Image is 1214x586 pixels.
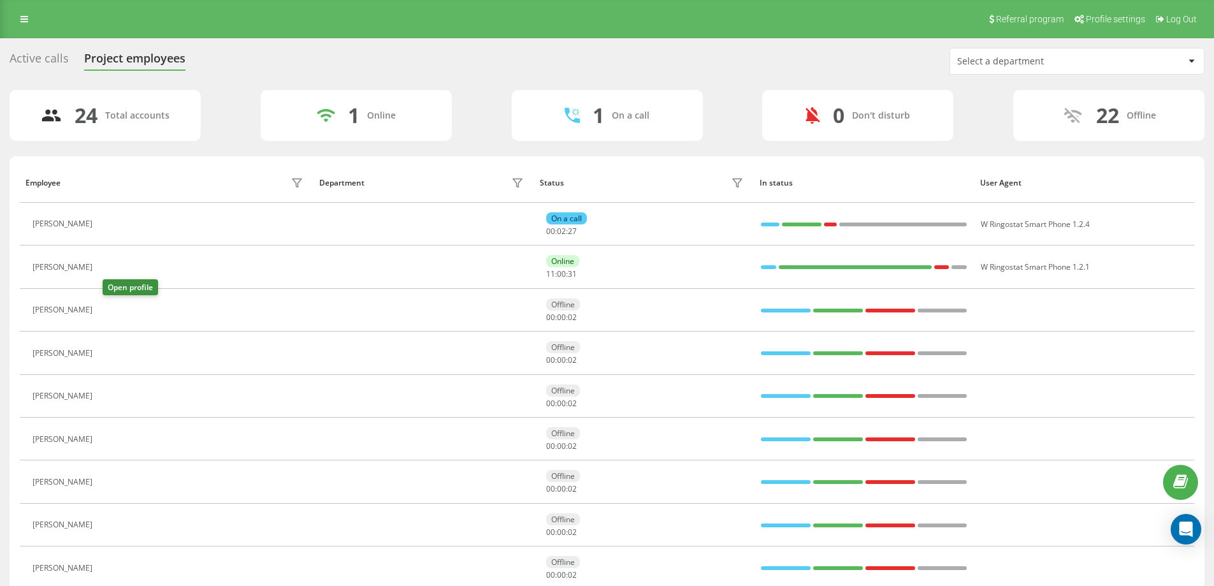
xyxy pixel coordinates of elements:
span: 00 [546,312,555,323]
div: : : [546,227,577,236]
div: Open profile [103,279,158,295]
div: Offline [546,556,580,568]
div: 1 [593,103,604,128]
div: Department [319,179,365,187]
div: [PERSON_NAME] [33,520,96,529]
span: 00 [557,268,566,279]
div: : : [546,399,577,408]
div: Employee [25,179,61,187]
div: [PERSON_NAME] [33,219,96,228]
div: Project employees [84,52,185,71]
span: 00 [557,355,566,365]
div: 0 [833,103,844,128]
div: : : [546,313,577,322]
div: Status [540,179,564,187]
span: 00 [557,483,566,494]
div: [PERSON_NAME] [33,349,96,358]
div: Online [546,255,579,267]
div: User Agent [980,179,1189,187]
span: 02 [568,355,577,365]
span: 02 [568,398,577,409]
div: In status [760,179,968,187]
div: [PERSON_NAME] [33,263,96,272]
span: Referral program [996,14,1064,24]
span: 00 [546,483,555,494]
div: 1 [348,103,359,128]
div: 22 [1096,103,1119,128]
div: Total accounts [105,110,170,121]
span: 00 [557,398,566,409]
div: Offline [546,427,580,439]
span: W Ringostat Smart Phone 1.2.4 [981,219,1090,230]
span: 00 [546,569,555,580]
div: On a call [546,212,587,224]
div: [PERSON_NAME] [33,305,96,314]
div: [PERSON_NAME] [33,392,96,400]
div: Offline [546,385,580,397]
span: 02 [557,226,566,237]
div: Open Intercom Messenger [1171,514,1201,545]
span: Profile settings [1086,14,1145,24]
span: 11 [546,268,555,279]
span: 00 [546,398,555,409]
div: On a call [612,110,649,121]
span: 02 [568,441,577,451]
div: Offline [546,341,580,353]
span: 00 [546,441,555,451]
span: 02 [568,312,577,323]
span: 00 [546,226,555,237]
div: Don't disturb [852,110,910,121]
div: : : [546,485,577,494]
div: : : [546,528,577,537]
span: 00 [557,527,566,538]
div: [PERSON_NAME] [33,564,96,573]
div: Offline [1127,110,1156,121]
div: Active calls [10,52,69,71]
span: 00 [557,569,566,580]
span: 00 [557,441,566,451]
span: 02 [568,527,577,538]
span: 00 [546,355,555,365]
div: Offline [546,298,580,311]
span: 02 [568,569,577,580]
div: Online [367,110,396,121]
span: 31 [568,268,577,279]
span: 00 [546,527,555,538]
div: : : [546,356,577,365]
div: Select a department [957,56,1109,67]
div: : : [546,442,577,451]
div: : : [546,571,577,580]
span: W Ringostat Smart Phone 1.2.1 [981,261,1090,272]
span: 02 [568,483,577,494]
div: Offline [546,513,580,525]
div: : : [546,270,577,279]
span: 27 [568,226,577,237]
span: 00 [557,312,566,323]
div: [PERSON_NAME] [33,435,96,444]
div: Offline [546,470,580,482]
div: [PERSON_NAME] [33,478,96,487]
span: Log Out [1166,14,1197,24]
div: 24 [75,103,98,128]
